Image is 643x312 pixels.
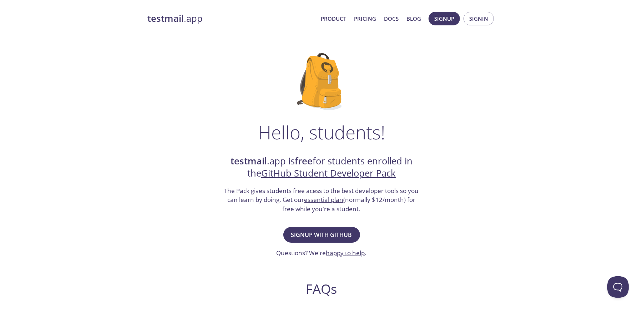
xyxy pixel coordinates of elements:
[258,122,385,143] h1: Hello, students!
[469,14,488,23] span: Signin
[384,14,399,23] a: Docs
[295,155,313,167] strong: free
[464,12,494,25] button: Signin
[297,53,346,110] img: github-student-backpack.png
[291,230,352,240] span: Signup with GitHub
[321,14,346,23] a: Product
[147,13,315,25] a: testmail.app
[277,248,367,258] h3: Questions? We're .
[607,276,629,298] iframe: Help Scout Beacon - Open
[406,14,421,23] a: Blog
[223,186,420,214] h3: The Pack gives students free acess to the best developer tools so you can learn by doing. Get our...
[304,195,344,204] a: essential plan
[223,155,420,180] h2: .app is for students enrolled in the
[429,12,460,25] button: Signup
[354,14,376,23] a: Pricing
[184,281,459,297] h2: FAQs
[231,155,267,167] strong: testmail
[326,249,365,257] a: happy to help
[147,12,184,25] strong: testmail
[283,227,360,243] button: Signup with GitHub
[261,167,396,179] a: GitHub Student Developer Pack
[434,14,454,23] span: Signup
